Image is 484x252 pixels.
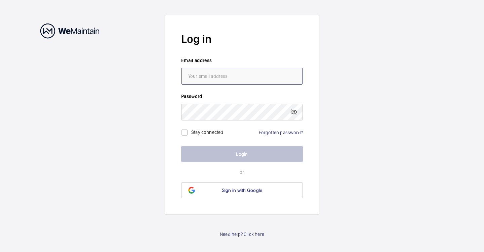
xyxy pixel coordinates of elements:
[191,129,224,135] label: Stay connected
[181,31,303,47] h2: Log in
[181,68,303,85] input: Your email address
[220,231,264,238] a: Need help? Click here
[181,93,303,100] label: Password
[181,146,303,162] button: Login
[181,169,303,175] p: or
[222,188,263,193] span: Sign in with Google
[259,130,303,135] a: Forgotten password?
[181,57,303,64] label: Email address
